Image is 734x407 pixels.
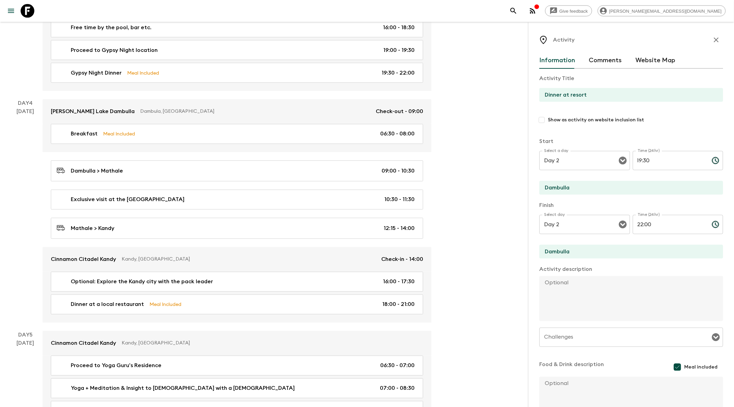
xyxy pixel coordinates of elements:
[633,151,706,170] input: hh:mm
[545,5,592,16] a: Give feedback
[8,99,43,108] p: Day 4
[539,360,604,374] p: Food & Drink description
[633,215,706,234] input: hh:mm
[382,69,415,77] p: 19:30 - 22:00
[635,52,675,69] button: Website Map
[140,108,370,115] p: Dambula, [GEOGRAPHIC_DATA]
[51,190,423,210] a: Exclusive visit at the [GEOGRAPHIC_DATA]10:30 - 11:30
[71,278,213,286] p: Optional: Explore the Kandy city with the pack leader
[709,218,722,231] button: Choose time, selected time is 10:00 PM
[544,212,565,218] label: Select day
[684,364,718,371] span: Meal included
[71,196,184,204] p: Exclusive visit at the [GEOGRAPHIC_DATA]
[71,224,114,233] p: Mathale > Kandy
[71,300,144,309] p: Dinner at a local restaurant
[382,167,415,175] p: 09:00 - 10:30
[51,108,135,116] p: [PERSON_NAME] Lake Dambulla
[71,46,158,54] p: Proceed to Gypsy Night location
[380,362,415,370] p: 06:30 - 07:00
[637,212,660,218] label: Time (24hr)
[507,4,520,18] button: search adventures
[553,36,575,44] p: Activity
[43,99,431,124] a: [PERSON_NAME] Lake DambullaDambula, [GEOGRAPHIC_DATA]Check-out - 09:00
[71,130,98,138] p: Breakfast
[539,88,718,102] input: E.g Hozuagawa boat tour
[4,4,18,18] button: menu
[539,74,723,82] p: Activity Title
[127,69,159,77] p: Meal Included
[598,5,726,16] div: [PERSON_NAME][EMAIL_ADDRESS][DOMAIN_NAME]
[711,332,721,342] button: Open
[71,23,151,32] p: Free time by the pool, bar etc.
[606,9,725,14] span: [PERSON_NAME][EMAIL_ADDRESS][DOMAIN_NAME]
[539,265,723,273] p: Activity description
[548,117,644,123] span: Show as activity on website inclusion list
[381,255,423,264] p: Check-in - 14:00
[384,196,415,204] p: 10:30 - 11:30
[51,124,423,144] a: BreakfastMeal Included06:30 - 08:00
[71,362,161,370] p: Proceed to Yoga Guru’s Residence
[122,340,418,347] p: Kandy, [GEOGRAPHIC_DATA]
[149,301,181,308] p: Meal Included
[51,218,423,239] a: Mathale > Kandy12:15 - 14:00
[71,69,122,77] p: Gypsy Night Dinner
[103,130,135,138] p: Meal Included
[380,130,415,138] p: 06:30 - 08:00
[544,148,568,154] label: Select a day
[709,154,722,167] button: Choose time, selected time is 7:30 PM
[383,23,415,32] p: 16:00 - 18:30
[382,300,415,309] p: 18:00 - 21:00
[383,278,415,286] p: 16:00 - 17:30
[43,247,431,272] a: Cinnamon Citadel KandyKandy, [GEOGRAPHIC_DATA]Check-in - 14:00
[43,331,431,356] a: Cinnamon Citadel KandyKandy, [GEOGRAPHIC_DATA]
[539,181,718,195] input: Start Location
[17,108,34,323] div: [DATE]
[8,331,43,339] p: Day 5
[637,148,660,154] label: Time (24hr)
[539,137,723,145] p: Start
[51,356,423,376] a: Proceed to Yoga Guru’s Residence06:30 - 07:00
[618,156,628,165] button: Open
[122,256,376,263] p: Kandy, [GEOGRAPHIC_DATA]
[589,52,622,69] button: Comments
[51,63,423,83] a: Gypsy Night DinnerMeal Included19:30 - 22:00
[51,18,423,37] a: Free time by the pool, bar etc.16:00 - 18:30
[51,255,116,264] p: Cinnamon Citadel Kandy
[618,220,628,229] button: Open
[51,161,423,181] a: Dambulla > Mathale09:00 - 10:30
[384,224,415,233] p: 12:15 - 14:00
[51,378,423,398] a: Yoga + Meditation & Insight to [DEMOGRAPHIC_DATA] with a [DEMOGRAPHIC_DATA]07:00 - 08:30
[51,295,423,315] a: Dinner at a local restaurantMeal Included18:00 - 21:00
[556,9,592,14] span: Give feedback
[539,52,575,69] button: Information
[383,46,415,54] p: 19:00 - 19:30
[71,384,295,393] p: Yoga + Meditation & Insight to [DEMOGRAPHIC_DATA] with a [DEMOGRAPHIC_DATA]
[380,384,415,393] p: 07:00 - 08:30
[539,245,718,258] input: End Location (leave blank if same as Start)
[51,272,423,292] a: Optional: Explore the Kandy city with the pack leader16:00 - 17:30
[376,108,423,116] p: Check-out - 09:00
[51,40,423,60] a: Proceed to Gypsy Night location19:00 - 19:30
[539,201,723,209] p: Finish
[51,339,116,348] p: Cinnamon Citadel Kandy
[71,167,123,175] p: Dambulla > Mathale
